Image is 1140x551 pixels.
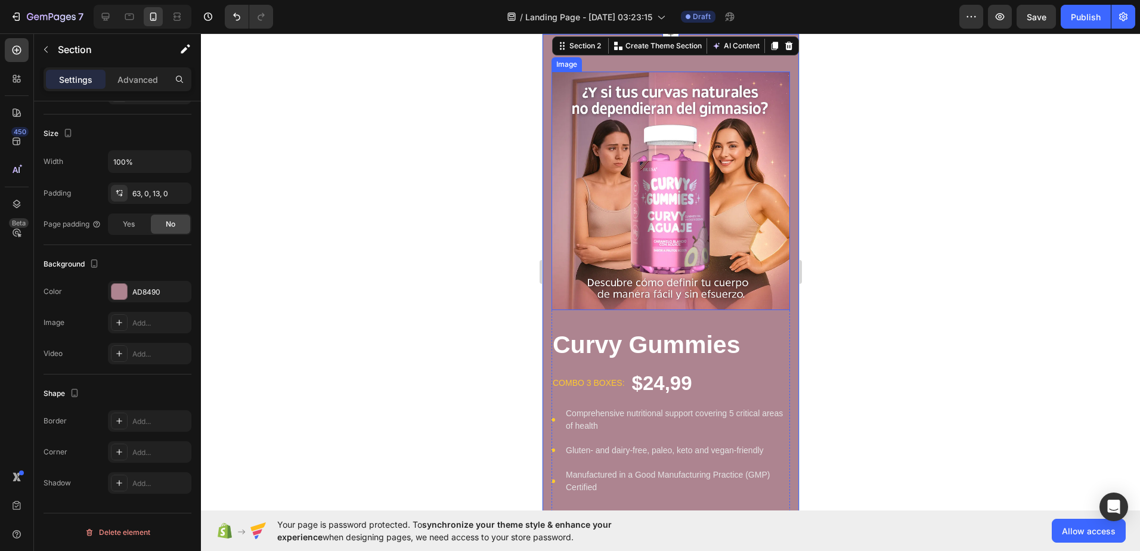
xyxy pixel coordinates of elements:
[225,5,273,29] div: Undo/Redo
[525,11,652,23] span: Landing Page - [DATE] 03:23:15
[44,188,71,199] div: Padding
[11,127,29,137] div: 450
[78,10,83,24] p: 7
[44,447,67,457] div: Corner
[44,156,63,167] div: Width
[44,219,101,230] div: Page padding
[132,318,188,329] div: Add...
[117,73,158,86] p: Advanced
[166,219,175,230] span: No
[44,256,101,273] div: Background
[44,478,71,488] div: Shadow
[44,126,75,142] div: Size
[693,11,711,22] span: Draft
[277,518,658,543] span: Your page is password protected. To when designing pages, we need access to your store password.
[132,478,188,489] div: Add...
[58,42,156,57] p: Section
[543,33,799,510] iframe: Design area
[44,348,63,359] div: Video
[44,317,64,328] div: Image
[9,218,29,228] div: Beta
[520,11,523,23] span: /
[1017,5,1056,29] button: Save
[59,73,92,86] p: Settings
[1071,11,1101,23] div: Publish
[1052,519,1126,543] button: Allow access
[277,519,612,542] span: synchronize your theme style & enhance your experience
[109,151,191,172] input: Auto
[132,287,188,298] div: AD8490
[44,416,67,426] div: Border
[132,349,188,360] div: Add...
[1027,12,1046,22] span: Save
[44,523,191,542] button: Delete element
[132,447,188,458] div: Add...
[85,525,150,540] div: Delete element
[44,286,62,297] div: Color
[123,219,135,230] span: Yes
[44,386,82,402] div: Shape
[132,188,188,199] div: 63, 0, 13, 0
[5,5,89,29] button: 7
[1061,5,1111,29] button: Publish
[1062,525,1116,537] span: Allow access
[132,416,188,427] div: Add...
[1099,493,1128,521] div: Open Intercom Messenger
